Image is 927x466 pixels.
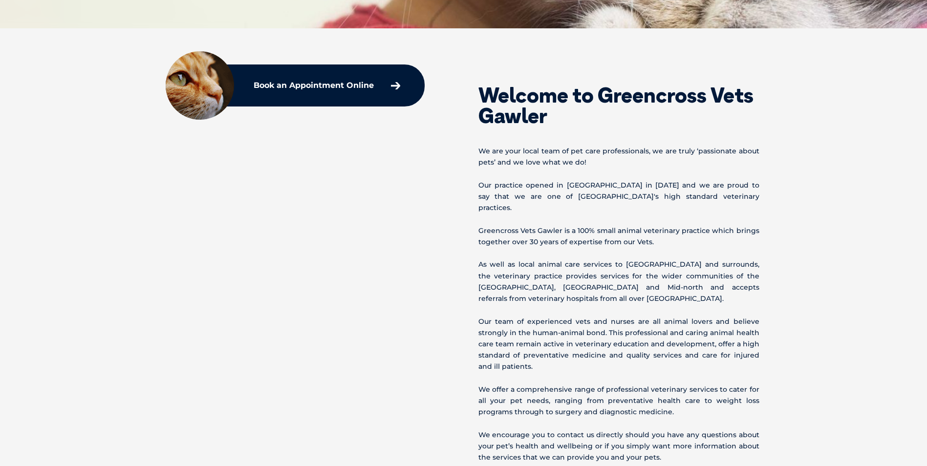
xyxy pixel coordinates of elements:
p: Book an Appointment Online [254,82,374,89]
h2: Welcome to Greencross Vets Gawler [478,85,759,126]
p: Our practice opened in [GEOGRAPHIC_DATA] in [DATE] and we are proud to say that we are one of [GE... [478,180,759,214]
p: We offer a comprehensive range of professional veterinary services to cater for all your pet need... [478,384,759,418]
p: As well as local animal care services to [GEOGRAPHIC_DATA] and surrounds, the veterinary practice... [478,259,759,304]
p: Our team of experienced vets and nurses are all animal lovers and believe strongly in the human-a... [478,316,759,373]
p: Greencross Vets Gawler is a 100% small animal veterinary practice which brings together over 30 y... [478,225,759,248]
a: Book an Appointment Online [249,77,405,94]
p: We are your local team of pet care professionals, we are truly ‘passionate about pets’ and we lov... [478,146,759,168]
p: We encourage you to contact us directly should you have any questions about your pet’s health and... [478,429,759,464]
